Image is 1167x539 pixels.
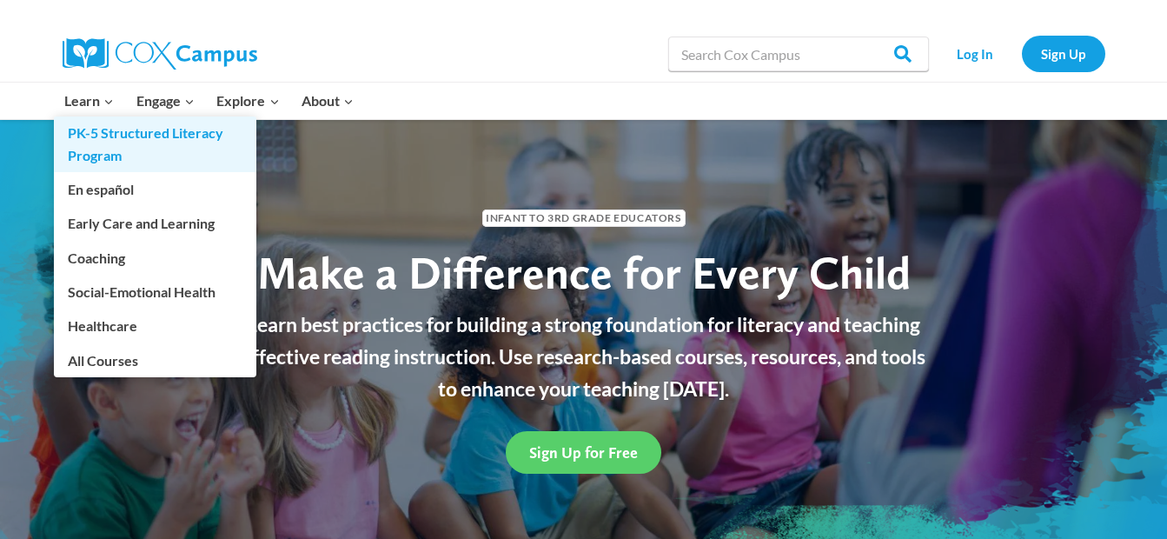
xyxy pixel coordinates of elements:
[482,210,686,226] span: Infant to 3rd Grade Educators
[125,83,206,119] button: Child menu of Engage
[54,309,256,343] a: Healthcare
[54,83,365,119] nav: Primary Navigation
[529,443,638,462] span: Sign Up for Free
[938,36,1105,71] nav: Secondary Navigation
[938,36,1013,71] a: Log In
[54,173,256,206] a: En español
[54,207,256,240] a: Early Care and Learning
[54,116,256,172] a: PK-5 Structured Literacy Program
[1022,36,1105,71] a: Sign Up
[54,276,256,309] a: Social-Emotional Health
[63,38,257,70] img: Cox Campus
[668,37,929,71] input: Search Cox Campus
[290,83,365,119] button: Child menu of About
[54,241,256,274] a: Coaching
[206,83,291,119] button: Child menu of Explore
[506,431,661,474] a: Sign Up for Free
[232,309,936,404] p: Learn best practices for building a strong foundation for literacy and teaching effective reading...
[54,83,126,119] button: Child menu of Learn
[257,245,911,300] span: Make a Difference for Every Child
[54,343,256,376] a: All Courses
